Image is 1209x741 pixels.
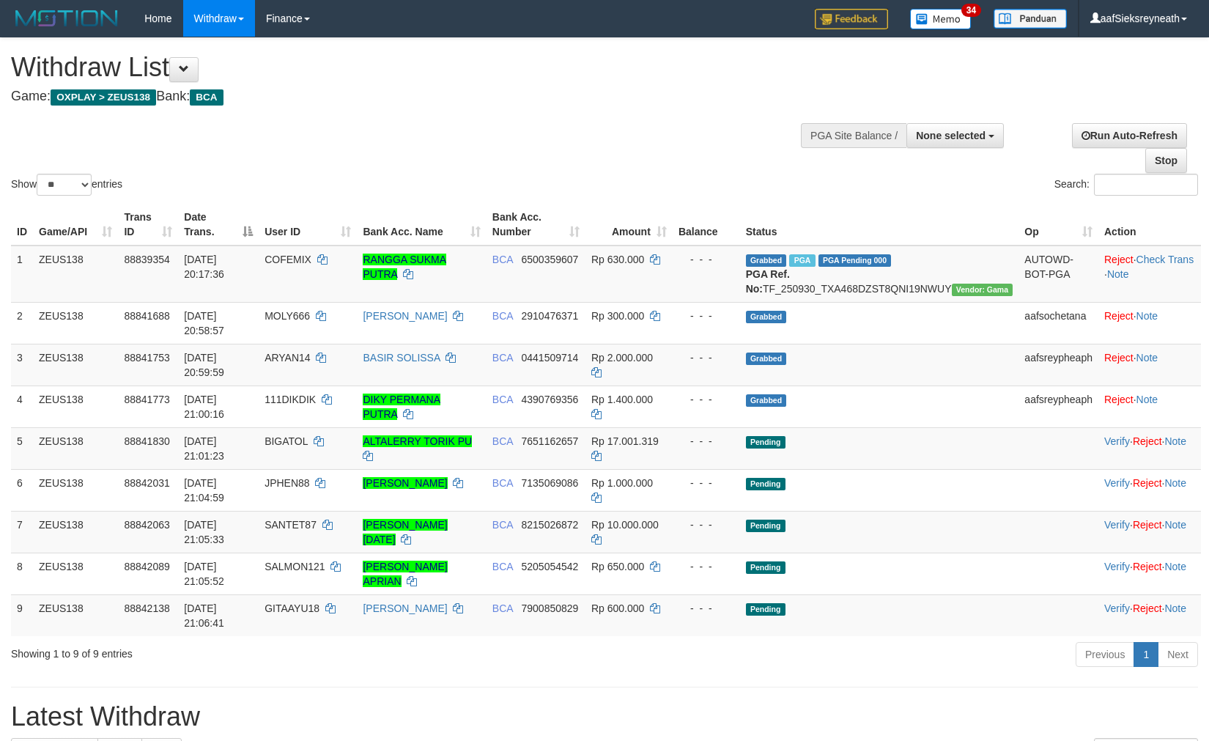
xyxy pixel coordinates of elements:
[33,344,118,386] td: ZEUS138
[521,254,578,265] span: Copy 6500359607 to clipboard
[1104,394,1134,405] a: Reject
[994,9,1067,29] img: panduan.png
[1145,148,1187,173] a: Stop
[521,477,578,489] span: Copy 7135069086 to clipboard
[1104,519,1130,531] a: Verify
[492,394,513,405] span: BCA
[124,435,169,447] span: 88841830
[746,603,785,616] span: Pending
[1098,302,1201,344] td: ·
[184,352,224,378] span: [DATE] 20:59:59
[124,602,169,614] span: 88842138
[1133,477,1162,489] a: Reject
[265,310,310,322] span: MOLY666
[1104,477,1130,489] a: Verify
[11,469,33,511] td: 6
[746,311,787,323] span: Grabbed
[190,89,223,106] span: BCA
[492,435,513,447] span: BCA
[1164,519,1186,531] a: Note
[591,310,644,322] span: Rp 300.000
[11,702,1198,731] h1: Latest Withdraw
[363,519,447,545] a: [PERSON_NAME][DATE]
[487,204,585,246] th: Bank Acc. Number: activate to sort column ascending
[1072,123,1187,148] a: Run Auto-Refresh
[1104,561,1130,572] a: Verify
[11,427,33,469] td: 5
[492,310,513,322] span: BCA
[679,392,734,407] div: - - -
[801,123,906,148] div: PGA Site Balance /
[673,204,740,246] th: Balance
[124,477,169,489] span: 88842031
[259,204,357,246] th: User ID: activate to sort column ascending
[521,435,578,447] span: Copy 7651162657 to clipboard
[679,350,734,365] div: - - -
[679,517,734,532] div: - - -
[33,204,118,246] th: Game/API: activate to sort column ascending
[591,254,644,265] span: Rp 630.000
[591,602,644,614] span: Rp 600.000
[184,519,224,545] span: [DATE] 21:05:33
[1133,602,1162,614] a: Reject
[11,302,33,344] td: 2
[1094,174,1198,196] input: Search:
[37,174,92,196] select: Showentries
[1133,435,1162,447] a: Reject
[746,268,790,295] b: PGA Ref. No:
[521,352,578,364] span: Copy 0441509714 to clipboard
[1054,174,1198,196] label: Search:
[363,352,440,364] a: BASIR SOLISSA
[265,394,316,405] span: 111DIKDIK
[492,519,513,531] span: BCA
[1136,394,1158,405] a: Note
[818,254,892,267] span: PGA Pending
[184,561,224,587] span: [DATE] 21:05:52
[11,246,33,303] td: 1
[33,386,118,427] td: ZEUS138
[746,561,785,574] span: Pending
[585,204,673,246] th: Amount: activate to sort column ascending
[1098,469,1201,511] td: · ·
[1133,561,1162,572] a: Reject
[1164,435,1186,447] a: Note
[961,4,981,17] span: 34
[746,394,787,407] span: Grabbed
[124,352,169,364] span: 88841753
[1104,310,1134,322] a: Reject
[1018,302,1098,344] td: aafsochetana
[1164,602,1186,614] a: Note
[184,310,224,336] span: [DATE] 20:58:57
[591,477,653,489] span: Rp 1.000.000
[1018,246,1098,303] td: AUTOWD-BOT-PGA
[11,89,791,104] h4: Game: Bank:
[33,553,118,594] td: ZEUS138
[916,130,986,141] span: None selected
[363,254,446,280] a: RANGGA SUKMA PUTRA
[1018,386,1098,427] td: aafsreypheaph
[184,394,224,420] span: [DATE] 21:00:16
[910,9,972,29] img: Button%20Memo.svg
[492,561,513,572] span: BCA
[521,561,578,572] span: Copy 5205054542 to clipboard
[591,561,644,572] span: Rp 650.000
[11,7,122,29] img: MOTION_logo.png
[1104,352,1134,364] a: Reject
[265,477,309,489] span: JPHEN88
[363,561,447,587] a: [PERSON_NAME] APRIAN
[1164,477,1186,489] a: Note
[1098,386,1201,427] td: ·
[1076,642,1134,667] a: Previous
[492,477,513,489] span: BCA
[746,254,787,267] span: Grabbed
[184,254,224,280] span: [DATE] 20:17:36
[11,344,33,386] td: 3
[363,394,440,420] a: DIKY PERMANA PUTRA
[51,89,156,106] span: OXPLAY > ZEUS138
[740,246,1019,303] td: TF_250930_TXA468DZST8QNI19NWUY
[679,252,734,267] div: - - -
[746,353,787,365] span: Grabbed
[746,436,785,449] span: Pending
[363,435,472,447] a: ALTALERRY TORIK PU
[33,594,118,636] td: ZEUS138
